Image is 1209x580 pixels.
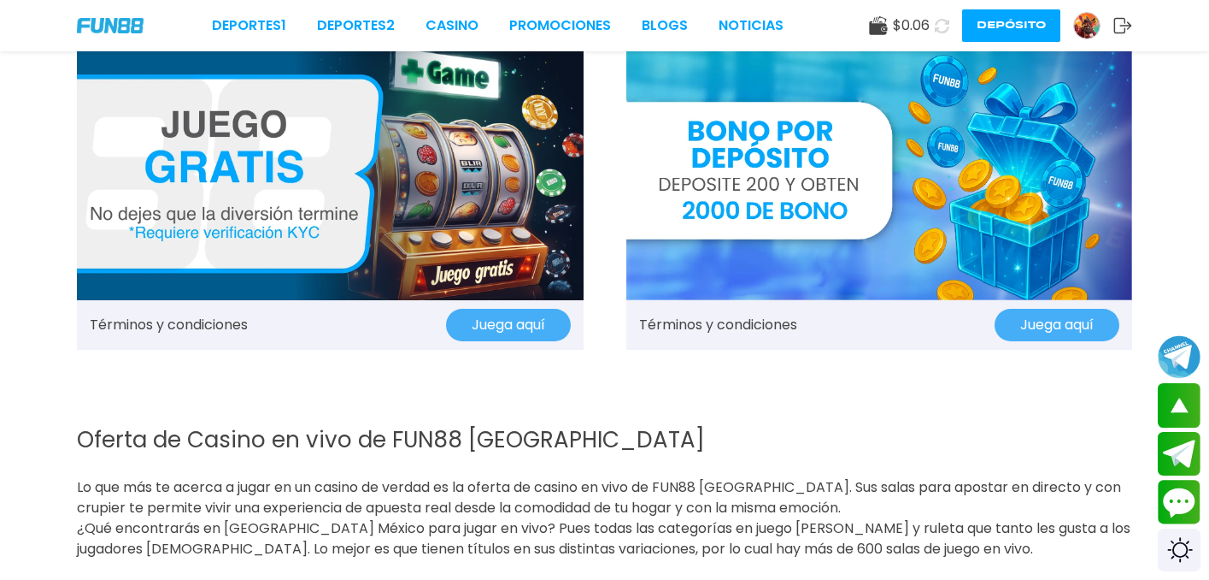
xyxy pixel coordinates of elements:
[1158,480,1200,524] button: Contact customer service
[1158,432,1200,476] button: Join telegram
[642,15,688,36] a: BLOGS
[509,15,611,36] a: Promociones
[893,15,930,36] span: $ 0.06
[77,518,1130,559] font: ¿Qué encontrarás en [GEOGRAPHIC_DATA] México para jugar en vivo? Pues todas las categorías en jue...
[90,315,248,335] a: Términos y condiciones
[1158,529,1200,571] div: Switch theme
[212,15,286,36] a: Deportes1
[425,15,478,36] a: CASINO
[1158,383,1200,428] button: scroll up
[317,15,395,36] a: Deportes2
[962,9,1060,42] button: Depósito
[1074,13,1100,38] img: Avatar
[77,47,584,300] img: Promo Banner
[77,18,144,33] img: Company Logo
[1073,12,1113,39] a: Avatar
[77,477,1121,518] font: Lo que más te acerca a jugar en un casino de verdad es la oferta de casino en vivo de FUN88 [GEOG...
[626,47,1133,300] img: Promo Banner
[639,315,797,335] a: Términos y condiciones
[77,424,705,455] font: Oferta de Casino en vivo de FUN88 [GEOGRAPHIC_DATA]
[1158,334,1200,379] button: Join telegram channel
[719,15,784,36] a: NOTICIAS
[446,309,571,341] button: Juega aquí
[995,309,1119,341] button: Juega aquí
